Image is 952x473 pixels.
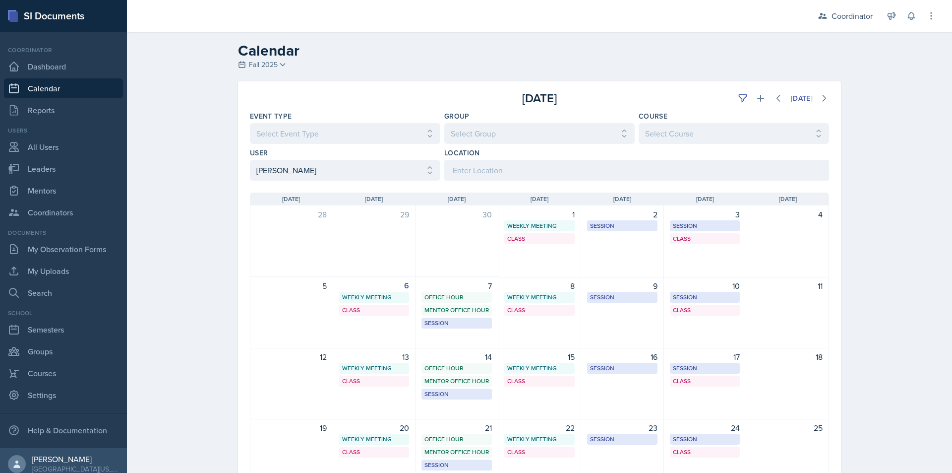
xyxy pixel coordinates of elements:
label: Course [639,111,667,121]
div: 16 [587,351,657,363]
div: Weekly Meeting [507,364,572,373]
div: 28 [256,208,327,220]
a: Leaders [4,159,123,179]
div: Weekly Meeting [507,221,572,230]
div: 8 [504,280,575,292]
a: All Users [4,137,123,157]
span: [DATE] [779,195,797,203]
a: Settings [4,385,123,405]
div: Coordinator [832,10,873,22]
div: Mentor Office Hour [424,377,489,386]
div: Session [590,293,654,302]
div: 30 [421,208,492,220]
button: [DATE] [784,90,819,107]
div: 14 [421,351,492,363]
label: Event Type [250,111,292,121]
a: Coordinators [4,203,123,222]
div: Weekly Meeting [342,435,407,444]
span: [DATE] [531,195,548,203]
label: User [250,148,268,158]
div: 24 [670,422,740,434]
div: 22 [504,422,575,434]
span: [DATE] [365,195,383,203]
div: [DATE] [791,94,813,102]
a: Semesters [4,320,123,339]
div: 17 [670,351,740,363]
div: Session [424,390,489,399]
a: Courses [4,363,123,383]
div: 9 [587,280,657,292]
div: Session [673,293,737,302]
div: Session [424,319,489,328]
label: Location [444,148,480,158]
div: Mentor Office Hour [424,306,489,315]
div: Mentor Office Hour [424,448,489,457]
a: Groups [4,341,123,361]
a: Dashboard [4,57,123,76]
div: Weekly Meeting [342,293,407,302]
div: 15 [504,351,575,363]
div: 23 [587,422,657,434]
a: Reports [4,100,123,120]
a: Calendar [4,78,123,98]
div: 7 [421,280,492,292]
div: Class [342,448,407,457]
a: My Observation Forms [4,239,123,259]
div: 4 [752,208,823,220]
div: Class [673,448,737,457]
div: Session [590,364,654,373]
div: Office Hour [424,293,489,302]
div: Session [590,221,654,230]
div: Class [673,234,737,243]
div: Class [507,306,572,315]
label: Group [444,111,470,121]
div: 13 [339,351,410,363]
div: Class [342,377,407,386]
div: Office Hour [424,364,489,373]
div: 5 [256,280,327,292]
div: Session [673,435,737,444]
div: Class [673,377,737,386]
div: Office Hour [424,435,489,444]
div: 10 [670,280,740,292]
div: Session [673,221,737,230]
div: [PERSON_NAME] [32,454,119,464]
a: Search [4,283,123,303]
div: 21 [421,422,492,434]
div: Weekly Meeting [507,293,572,302]
span: [DATE] [448,195,466,203]
div: 1 [504,208,575,220]
div: Class [673,306,737,315]
input: Enter Location [444,160,829,181]
div: Weekly Meeting [342,364,407,373]
div: 3 [670,208,740,220]
span: [DATE] [613,195,631,203]
div: 18 [752,351,823,363]
div: Class [342,306,407,315]
div: 6 [339,280,410,292]
span: [DATE] [696,195,714,203]
div: 12 [256,351,327,363]
div: 20 [339,422,410,434]
div: Class [507,234,572,243]
div: Class [507,448,572,457]
div: Weekly Meeting [507,435,572,444]
div: School [4,309,123,318]
div: Session [424,461,489,470]
div: Help & Documentation [4,420,123,440]
a: My Uploads [4,261,123,281]
span: [DATE] [282,195,300,203]
div: Users [4,126,123,135]
div: Class [507,377,572,386]
a: Mentors [4,181,123,201]
div: Coordinator [4,46,123,55]
div: Session [673,364,737,373]
div: 11 [752,280,823,292]
div: 2 [587,208,657,220]
div: 29 [339,208,410,220]
div: [DATE] [443,89,636,107]
span: Fall 2025 [249,60,278,70]
h2: Calendar [238,42,841,60]
div: 25 [752,422,823,434]
div: 19 [256,422,327,434]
